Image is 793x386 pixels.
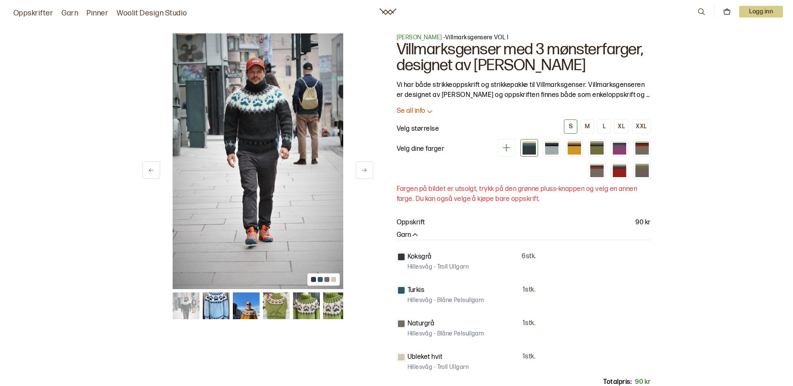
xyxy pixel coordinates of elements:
[618,123,625,130] div: XL
[397,107,426,116] p: Se all info
[408,263,469,271] p: Hillesvåg - Troll Ullgarn
[408,330,484,338] p: Hillesvåg - Blåne Pelsullgarn
[117,8,187,19] a: Woolit Design Studio
[87,8,108,19] a: Pinner
[397,42,651,74] h1: Villmarksgenser med 3 mønsterfarger, designet av [PERSON_NAME]
[585,123,590,130] div: M
[543,139,561,157] div: Isblå (utsolgt)
[408,352,443,362] p: Ubleket hvit
[397,124,439,134] p: Velg størrelse
[13,8,53,19] a: Oppskrifter
[564,119,577,134] button: S
[611,162,628,179] div: Rustrød og Koksgrå (utsolgt)
[397,107,651,116] button: Se all info
[380,8,396,15] a: Woolit
[408,363,469,371] p: Hillesvåg - Troll Ullgarn
[739,6,783,18] p: Logg inn
[61,8,78,19] a: Garn
[408,285,425,295] p: Turkis
[523,286,535,295] p: 1 stk.
[633,162,651,179] div: Brun (utsolgt)
[597,119,611,134] button: L
[566,139,583,157] div: Melert Oransje (utsolgt)
[173,33,343,289] img: Bilde av oppskrift
[408,296,484,305] p: Hillesvåg - Blåne Pelsullgarn
[397,218,425,228] p: Oppskrift
[588,139,606,157] div: Lime blåne (utsolgt)
[397,34,442,41] a: [PERSON_NAME]
[397,144,445,154] p: Velg dine farger
[632,119,650,134] button: XXL
[614,119,629,134] button: XL
[397,184,651,204] p: Fargen på bildet er utsolgt, trykk på den grønne pluss-knappen og velg en annen farge. Du kan ogs...
[397,33,651,42] p: - Villmarksgensere VOL I
[635,218,650,228] p: 90 kr
[523,319,535,328] p: 1 stk.
[633,139,651,157] div: Naturgrå og Rustrød (utsolgt)
[520,139,538,157] div: Koksgrå og Turkis (utsolgt)
[408,252,432,262] p: Koksgrå
[611,139,628,157] div: Rosa (utsolgt)
[408,319,435,329] p: Naturgrå
[569,123,573,130] div: S
[603,123,606,130] div: L
[636,123,647,130] div: XXL
[581,119,594,134] button: M
[397,80,651,100] p: Vi har både strikkeoppskrift og strikkepakke til Villmarksgenser. Villmarksgenseren er designet a...
[588,162,606,179] div: Naturgrå og Rød (utsolgt)
[523,353,535,361] p: 1 stk.
[739,6,783,18] button: User dropdown
[522,252,536,261] p: 6 stk.
[397,231,419,240] button: Garn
